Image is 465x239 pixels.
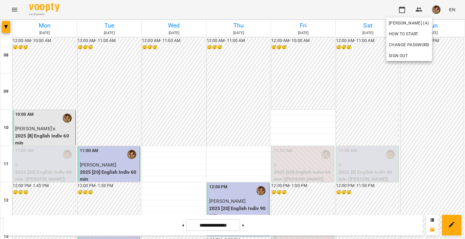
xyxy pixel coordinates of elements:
button: Sign Out [386,50,432,61]
a: Change Password [386,39,432,50]
span: Sign Out [389,52,408,59]
a: [PERSON_NAME] (а) [386,18,432,28]
span: [PERSON_NAME] (а) [389,19,430,27]
a: How to start [386,28,421,39]
span: How to start [389,30,418,37]
span: Change Password [389,41,430,48]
